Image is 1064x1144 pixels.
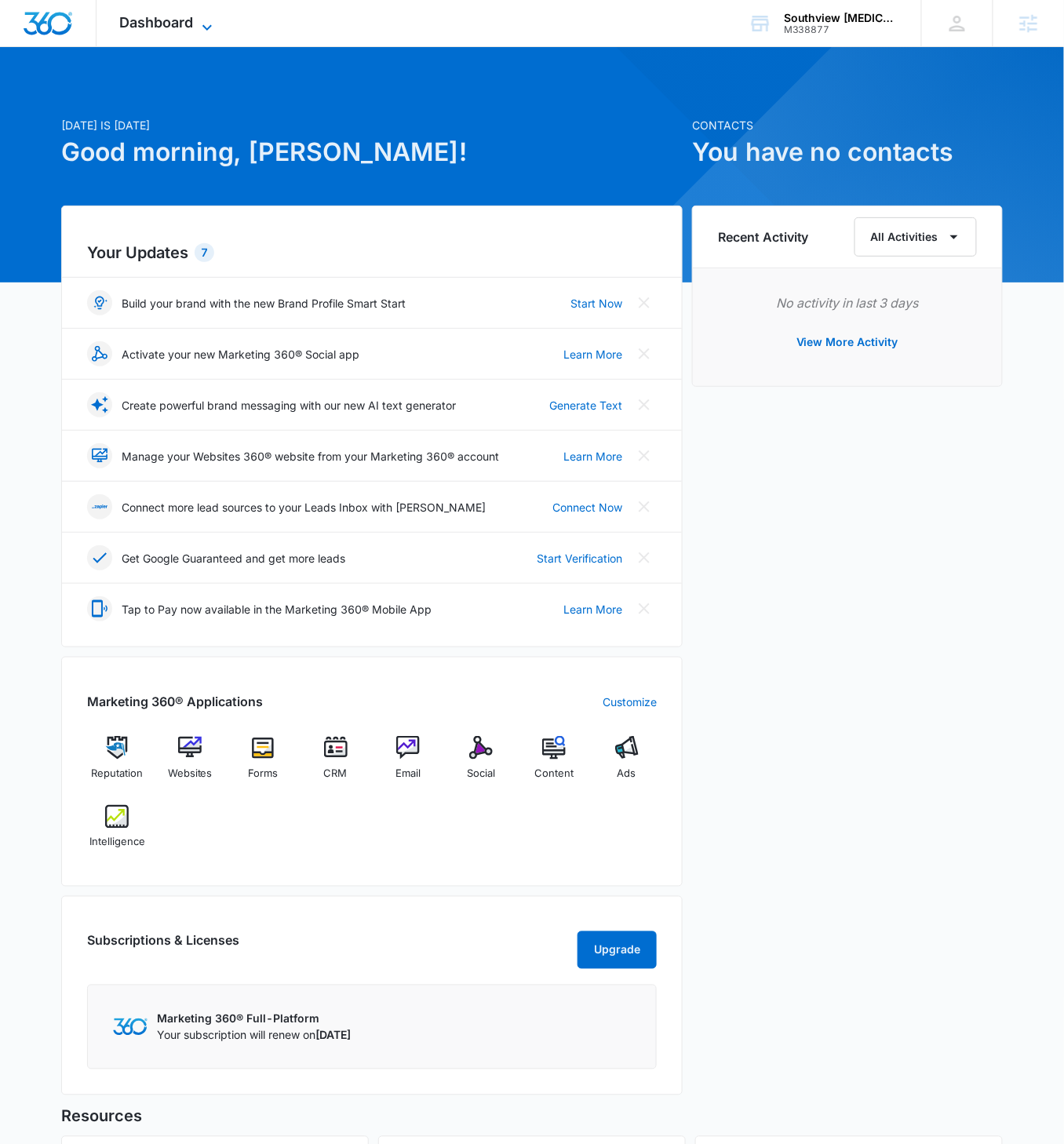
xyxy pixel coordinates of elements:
h1: You have no contacts [692,133,1003,171]
span: Ads [618,766,636,781]
a: Websites [160,736,220,792]
a: Learn More [563,601,622,618]
a: Ads [596,736,657,792]
p: Connect more lead sources to your Leads Inbox with [PERSON_NAME] [122,499,486,516]
p: Create powerful brand messaging with our new AI text generator [122,397,456,414]
a: Reputation [87,736,148,792]
span: Websites [168,766,213,781]
h2: Subscriptions & Licenses [87,931,239,963]
span: Dashboard [120,14,194,31]
span: CRM [324,766,348,781]
a: Email [378,736,439,792]
a: Start Verification [537,550,622,567]
button: Close [632,392,657,417]
a: CRM [305,736,366,792]
a: Intelligence [87,805,148,862]
h6: Recent Activity [718,228,809,246]
button: Close [632,596,657,621]
span: Content [534,766,574,781]
button: All Activities [854,217,977,257]
a: Customize [603,694,657,710]
span: Intelligence [89,835,145,851]
p: Get Google Guaranteed and get more leads [122,550,345,567]
div: account id [784,24,898,35]
h2: Your Updates [87,241,657,264]
button: Close [632,290,657,315]
div: account name [784,12,898,24]
button: Close [632,494,657,519]
span: Reputation [91,766,143,781]
h2: Marketing 360® Applications [87,692,263,711]
a: Start Now [570,295,622,312]
p: [DATE] is [DATE] [61,117,683,133]
p: Contacts [692,117,1003,133]
p: Build your brand with the new Brand Profile Smart Start [122,295,406,312]
a: Generate Text [549,397,622,414]
h1: Good morning, [PERSON_NAME]! [61,133,683,171]
button: Close [632,545,657,570]
span: Forms [248,766,278,781]
div: 7 [195,243,214,262]
p: Tap to Pay now available in the Marketing 360® Mobile App [122,601,432,618]
span: [DATE] [315,1029,351,1042]
a: Forms [233,736,293,792]
button: Close [632,341,657,366]
a: Social [451,736,512,792]
p: Your subscription will renew on [157,1027,351,1044]
button: View More Activity [781,323,914,361]
p: Activate your new Marketing 360® Social app [122,346,359,363]
button: Upgrade [578,931,657,969]
img: Marketing 360 Logo [113,1018,148,1035]
a: Content [524,736,585,792]
p: Marketing 360® Full-Platform [157,1011,351,1027]
a: Learn More [563,346,622,363]
span: Email [395,766,421,781]
p: Manage your Websites 360® website from your Marketing 360® account [122,448,499,465]
h5: Resources [61,1105,1003,1128]
button: Close [632,443,657,468]
p: No activity in last 3 days [718,293,977,312]
a: Learn More [563,448,622,465]
span: Social [467,766,495,781]
a: Connect Now [552,499,622,516]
